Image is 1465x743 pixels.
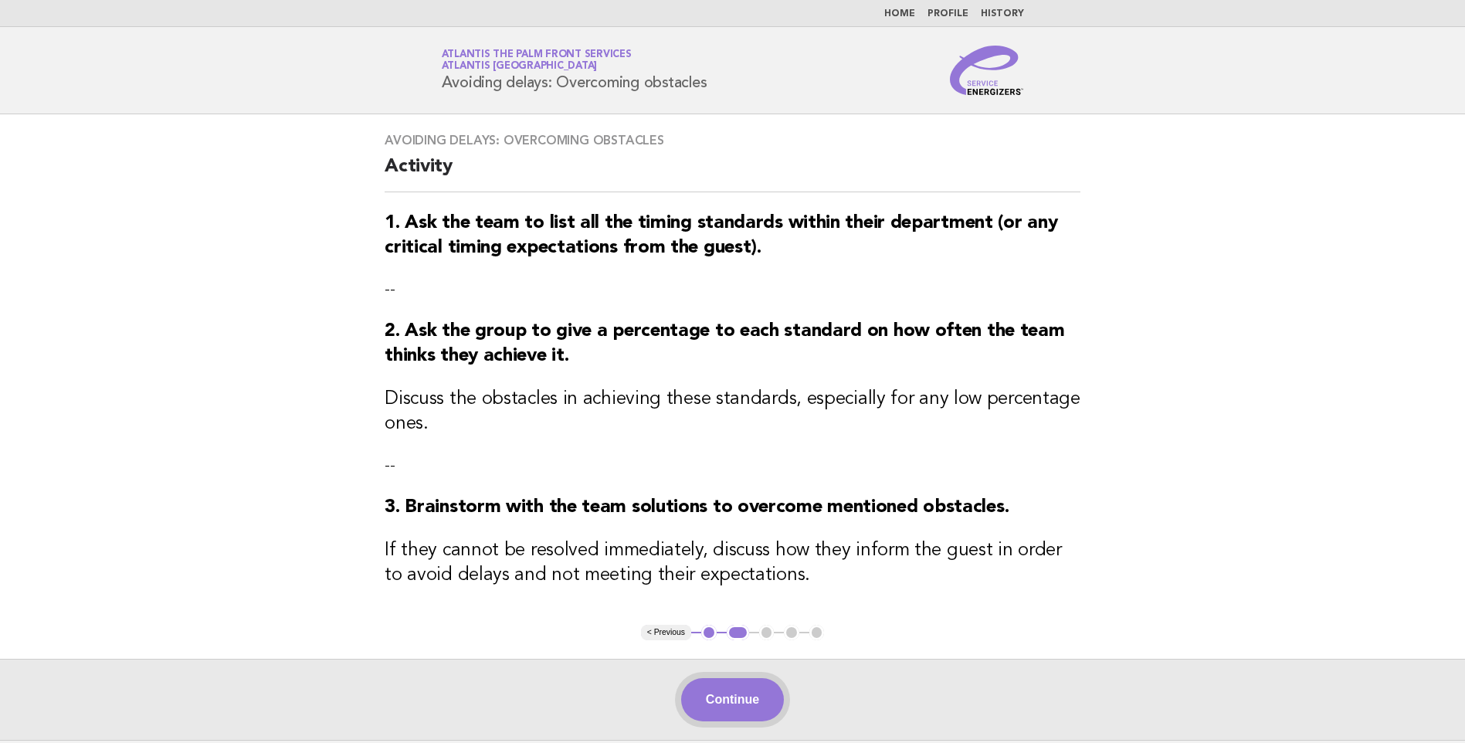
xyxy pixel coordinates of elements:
strong: 1. Ask the team to list all the timing standards within their department (or any critical timing ... [385,214,1057,257]
a: Atlantis The Palm Front ServicesAtlantis [GEOGRAPHIC_DATA] [442,49,632,71]
h3: If they cannot be resolved immediately, discuss how they inform the guest in order to avoid delay... [385,538,1080,588]
strong: 3. Brainstorm with the team solutions to overcome mentioned obstacles. [385,498,1009,517]
strong: 2. Ask the group to give a percentage to each standard on how often the team thinks they achieve it. [385,322,1064,365]
a: Home [884,9,915,19]
a: Profile [927,9,968,19]
h1: Avoiding delays: Overcoming obstacles [442,50,707,90]
p: -- [385,279,1080,300]
button: 1 [701,625,717,640]
a: History [981,9,1024,19]
h3: Discuss the obstacles in achieving these standards, especially for any low percentage ones. [385,387,1080,436]
p: -- [385,455,1080,477]
h2: Activity [385,154,1080,192]
span: Atlantis [GEOGRAPHIC_DATA] [442,62,598,72]
button: 2 [727,625,749,640]
button: Continue [681,678,784,721]
h3: Avoiding delays: Overcoming obstacles [385,133,1080,148]
img: Service Energizers [950,46,1024,95]
button: < Previous [641,625,691,640]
